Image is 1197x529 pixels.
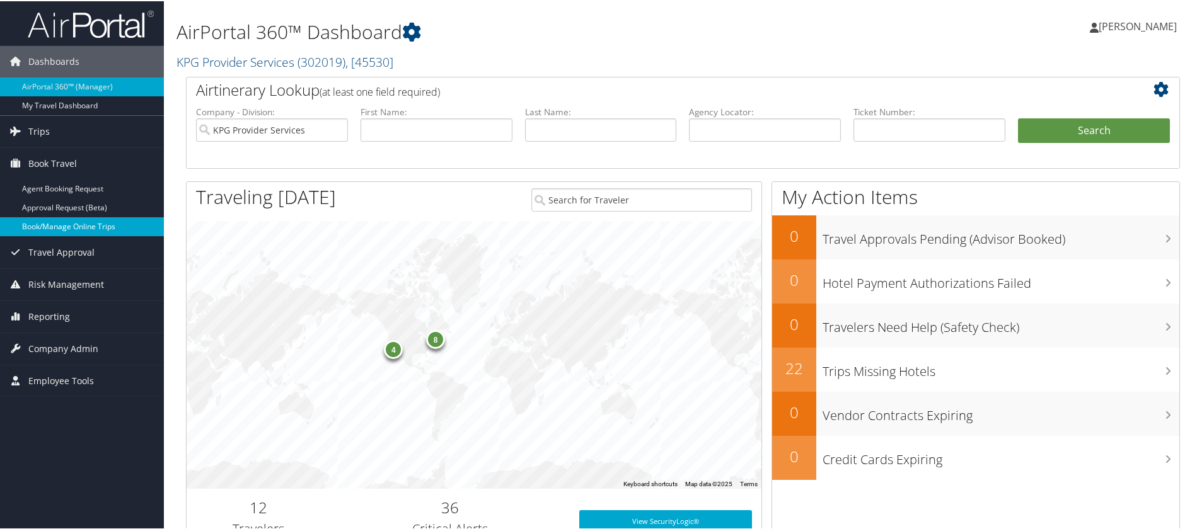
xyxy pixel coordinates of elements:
a: Open this area in Google Maps (opens a new window) [190,471,231,487]
a: 0Travel Approvals Pending (Advisor Booked) [772,214,1179,258]
h3: Vendor Contracts Expiring [823,399,1179,423]
a: 0Vendor Contracts Expiring [772,390,1179,435]
h1: My Action Items [772,183,1179,209]
span: (at least one field required) [320,84,440,98]
a: 0Hotel Payment Authorizations Failed [772,258,1179,302]
a: Terms (opens in new tab) [740,479,758,486]
span: Map data ©2025 [685,479,732,486]
span: [PERSON_NAME] [1099,18,1177,32]
div: 4 [384,339,403,358]
span: Travel Approval [28,236,95,267]
span: Company Admin [28,332,98,363]
h2: 0 [772,312,816,334]
label: Last Name: [525,105,677,117]
span: Reporting [28,300,70,331]
h3: Hotel Payment Authorizations Failed [823,267,1179,291]
span: , [ 45530 ] [345,52,393,69]
h2: 36 [340,496,560,517]
a: [PERSON_NAME] [1090,6,1189,44]
span: Risk Management [28,268,104,299]
span: ( 302019 ) [298,52,345,69]
img: Google [190,471,231,487]
label: Ticket Number: [853,105,1005,117]
a: 22Trips Missing Hotels [772,346,1179,390]
a: 0Travelers Need Help (Safety Check) [772,302,1179,346]
h2: 0 [772,445,816,466]
h2: 0 [772,401,816,422]
span: Dashboards [28,45,79,76]
h1: AirPortal 360™ Dashboard [176,18,852,44]
h3: Travel Approvals Pending (Advisor Booked) [823,223,1179,247]
span: Book Travel [28,147,77,178]
button: Search [1018,117,1170,142]
label: Agency Locator: [689,105,841,117]
h2: 0 [772,268,816,290]
h3: Trips Missing Hotels [823,355,1179,379]
img: airportal-logo.png [28,8,154,38]
h2: 0 [772,224,816,246]
div: 8 [426,329,445,348]
h2: Airtinerary Lookup [196,78,1087,100]
h2: 22 [772,356,816,378]
h3: Credit Cards Expiring [823,443,1179,467]
h2: 12 [196,496,321,517]
input: Search for Traveler [531,187,752,210]
a: 0Credit Cards Expiring [772,435,1179,479]
span: Employee Tools [28,364,94,395]
button: Keyboard shortcuts [623,479,678,487]
h3: Travelers Need Help (Safety Check) [823,311,1179,335]
h1: Traveling [DATE] [196,183,336,209]
label: Company - Division: [196,105,348,117]
label: First Name: [361,105,512,117]
span: Trips [28,115,50,146]
a: KPG Provider Services [176,52,393,69]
